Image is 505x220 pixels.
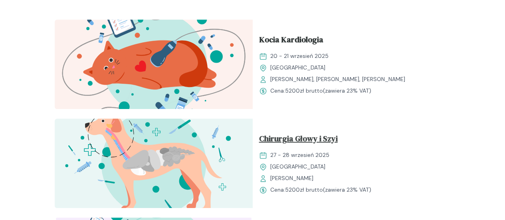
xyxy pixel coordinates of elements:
span: Cena: (zawiera 23% VAT) [270,87,371,95]
a: Chirurgia Głowy i Szyi [259,133,444,148]
span: [PERSON_NAME] [270,174,313,182]
span: 5200 zł brutto [285,87,323,94]
span: Cena: (zawiera 23% VAT) [270,186,371,194]
img: ZqFXfB5LeNNTxeHy_ChiruGS_T.svg [55,119,253,208]
img: aHfXlEMqNJQqH-jZ_KociaKardio_T.svg [55,20,253,109]
span: 27 - 28 wrzesień 2025 [270,151,329,159]
a: Kocia Kardiologia [259,34,444,49]
span: [PERSON_NAME], [PERSON_NAME], [PERSON_NAME] [270,75,405,83]
span: 5200 zł brutto [285,186,323,193]
span: Kocia Kardiologia [259,34,323,49]
span: [GEOGRAPHIC_DATA] [270,63,325,72]
span: 20 - 21 wrzesień 2025 [270,52,329,60]
span: [GEOGRAPHIC_DATA] [270,163,325,171]
span: Chirurgia Głowy i Szyi [259,133,338,148]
